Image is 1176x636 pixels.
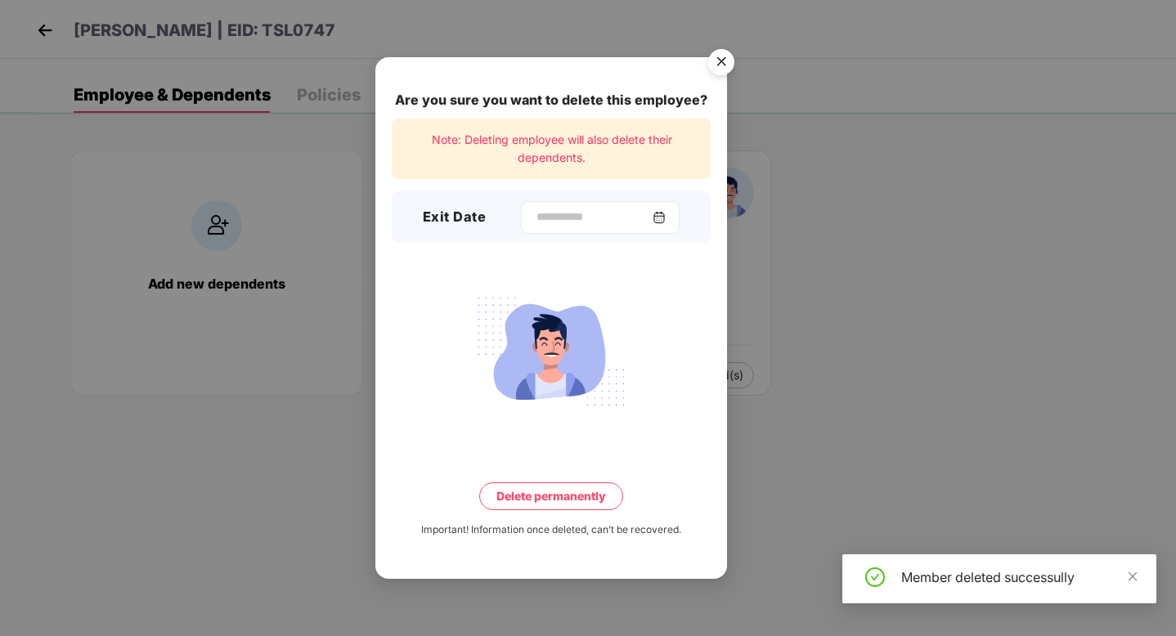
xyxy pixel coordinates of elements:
[698,42,743,86] button: Close
[460,288,643,415] img: svg+xml;base64,PHN2ZyB4bWxucz0iaHR0cDovL3d3dy53My5vcmcvMjAwMC9zdmciIHdpZHRoPSIyMjQiIGhlaWdodD0iMT...
[392,90,711,110] div: Are you sure you want to delete this employee?
[423,207,487,228] h3: Exit Date
[392,119,711,180] div: Note: Deleting employee will also delete their dependents.
[479,482,623,510] button: Delete permanently
[901,567,1137,587] div: Member deleted successully
[865,567,885,587] span: check-circle
[698,42,744,87] img: svg+xml;base64,PHN2ZyB4bWxucz0iaHR0cDovL3d3dy53My5vcmcvMjAwMC9zdmciIHdpZHRoPSI1NiIgaGVpZ2h0PSI1Ni...
[653,211,666,224] img: svg+xml;base64,PHN2ZyBpZD0iQ2FsZW5kYXItMzJ4MzIiIHhtbG5zPSJodHRwOi8vd3d3LnczLm9yZy8yMDAwL3N2ZyIgd2...
[1127,571,1138,582] span: close
[421,522,681,538] div: Important! Information once deleted, can’t be recovered.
